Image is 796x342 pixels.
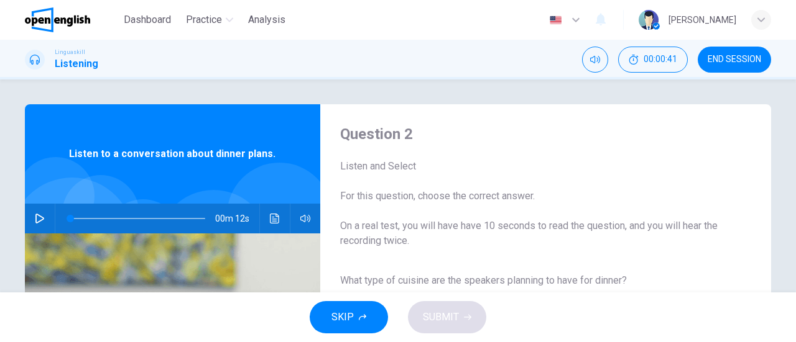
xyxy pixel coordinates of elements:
span: Practice [186,12,222,27]
button: Analysis [243,9,290,31]
div: [PERSON_NAME] [669,12,736,27]
span: Analysis [248,12,285,27]
span: END SESSION [708,55,761,65]
span: Listen and Select [340,159,731,174]
span: What type of cuisine are the speakers planning to have for dinner? [340,273,731,288]
img: OpenEnglish logo [25,7,90,32]
button: Dashboard [119,9,176,31]
h1: Listening [55,56,98,71]
span: For this question, choose the correct answer. [340,189,731,204]
span: Dashboard [124,12,171,27]
span: 00:00:41 [644,55,677,65]
img: en [548,16,563,25]
button: SKIP [310,301,388,333]
span: Linguaskill [55,48,85,56]
button: Click to see the audio transcription [265,204,285,233]
span: SKIP [331,308,354,326]
span: 00m 12s [215,204,259,233]
button: END SESSION [698,47,771,73]
div: Mute [582,47,608,73]
h4: Question 2 [340,124,731,144]
button: 00:00:41 [618,47,688,73]
span: On a real test, you will have have 10 seconds to read the question, and you will hear the recordi... [340,218,731,248]
span: Listen to a conversation about dinner plans. [69,146,275,161]
div: Hide [618,47,688,73]
a: OpenEnglish logo [25,7,119,32]
button: Practice [181,9,238,31]
img: Profile picture [639,10,659,30]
